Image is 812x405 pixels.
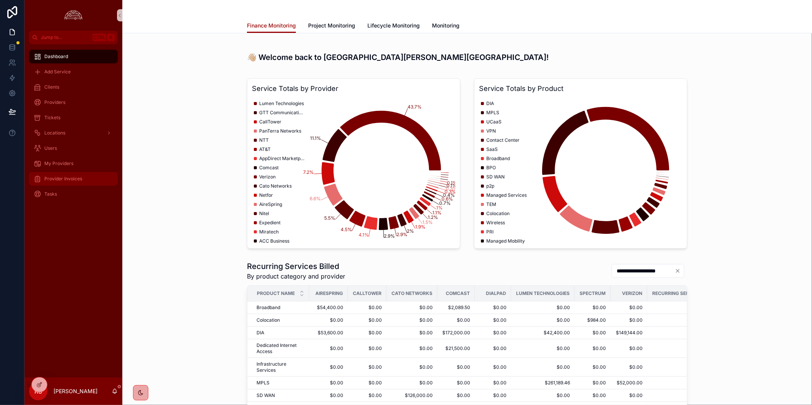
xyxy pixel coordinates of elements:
span: Wireless [486,220,505,226]
td: $0.00 [511,389,575,402]
td: $54,400.00 [309,301,348,314]
span: Miratech [259,229,279,235]
span: MPLS [486,110,499,116]
a: Providers [29,96,118,109]
td: $0.00 [387,377,437,389]
span: AT&T [259,146,271,152]
td: $0.00 [611,389,647,402]
span: SD WAN [486,174,505,180]
tspan: 1.5% [422,219,433,225]
a: Users [29,141,118,155]
span: BPO [486,165,496,171]
span: UCaaS [486,119,502,125]
tspan: 2.9% [384,233,395,239]
td: $126,000.00 [387,389,437,402]
td: $0.00 [575,377,611,389]
tspan: 4.1% [359,232,369,238]
td: SD WAN [247,389,309,402]
span: CallTower [259,119,281,125]
span: Jump to... [41,34,89,40]
span: Providers [44,99,65,105]
div: scrollable content [24,44,122,211]
td: $2,089.50 [437,301,475,314]
p: [PERSON_NAME] [54,387,97,395]
a: Tasks [29,187,118,201]
span: NTT [259,137,269,143]
td: MPLS [247,377,309,389]
td: Colocation [247,314,309,327]
span: Verizon [259,174,276,180]
td: $0.00 [437,358,475,377]
span: Spectrum [580,290,606,296]
a: My Providers [29,157,118,170]
td: $0.00 [387,301,437,314]
span: TEM [486,201,496,207]
td: $0.00 [437,314,475,327]
td: $172,000.00 [437,327,475,339]
a: Finance Monitoring [247,19,296,33]
span: Colocation [486,211,510,217]
td: $0.00 [511,314,575,327]
span: AppDirect Marketplace [259,156,305,162]
span: Users [44,145,57,151]
span: Cato Networks [391,290,432,296]
td: $0.00 [475,327,511,339]
span: Netfor [259,192,273,198]
img: App logo [62,9,84,21]
tspan: 7.2% [303,169,314,175]
span: Broadband [486,156,510,162]
td: $0.00 [309,389,348,402]
td: $0.00 [437,377,475,389]
span: Project Monitoring [308,22,355,29]
span: Lifecycle Monitoring [367,22,420,29]
td: $0.00 [575,389,611,402]
td: Infrastructure Services [247,358,309,377]
span: Managed Mobility [486,238,525,244]
span: DIA [486,100,494,107]
tspan: 0.1% [447,180,458,186]
td: $126,000.00 [647,389,768,402]
span: SaaS [486,146,498,152]
td: Broadband [247,301,309,314]
tspan: 1.2% [428,214,438,220]
span: Locations [44,130,65,136]
td: $0.00 [387,327,437,339]
tspan: 0.3% [446,186,457,191]
span: Add Service [44,69,71,75]
span: PRI [486,229,494,235]
td: $56,489.50 [647,301,768,314]
td: $0.00 [475,301,511,314]
span: VPN [486,128,496,134]
td: $417,144.00 [647,327,768,339]
tspan: 5.5% [324,215,335,221]
td: $0.00 [348,339,387,358]
td: Dedicated Internet Access [247,339,309,358]
td: $0.00 [437,389,475,402]
tspan: 0.1% [447,183,457,188]
span: Recurring Services Billed Amount SUM [652,290,754,296]
td: $0.00 [611,339,647,358]
td: $0.00 [387,339,437,358]
tspan: 6.6% [310,196,321,201]
td: $42,400.00 [511,327,575,339]
td: $261,189.46 [511,377,575,389]
span: Dashboard [44,53,68,60]
h1: Recurring Services Billed [247,261,345,272]
td: $0.00 [475,314,511,327]
tspan: 1.1% [432,210,442,215]
tspan: 1% [436,205,443,211]
td: $0.00 [575,358,611,377]
td: $21,500.00 [647,339,768,358]
span: GTT Communications [259,110,305,116]
div: chart [252,97,455,244]
span: p2p [486,183,494,189]
td: $984.00 [647,314,768,327]
td: $0.00 [387,358,437,377]
span: Expedient [259,220,281,226]
td: $0.00 [511,301,575,314]
tspan: 2.9% [396,232,408,237]
span: Ctrl [93,34,106,41]
span: Comcast [446,290,470,296]
td: $0.00 [647,358,768,377]
td: $0.00 [611,314,647,327]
